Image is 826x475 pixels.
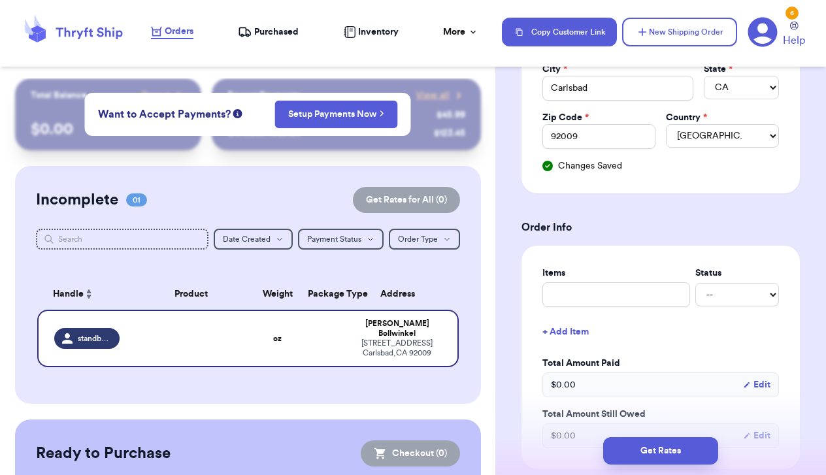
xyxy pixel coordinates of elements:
span: standbyrattan [78,333,112,344]
button: Get Rates for All (0) [353,187,460,213]
a: Inventory [344,25,399,39]
a: Setup Payments Now [288,108,384,121]
span: Help [783,33,805,48]
th: Address [345,278,458,310]
div: $ 45.99 [437,108,465,122]
label: Status [695,267,779,280]
button: Date Created [214,229,293,250]
h2: Ready to Purchase [36,443,171,464]
div: 6 [785,7,799,20]
label: Total Amount Paid [542,357,779,370]
label: Zip Code [542,111,589,124]
strong: oz [273,335,282,342]
div: More [443,25,478,39]
span: Date Created [223,235,271,243]
label: State [704,63,733,76]
span: Orders [165,25,193,38]
h2: Incomplete [36,189,118,210]
a: 6 [748,17,778,47]
div: $ 123.45 [434,127,465,140]
th: Package Type [300,278,345,310]
p: Recent Payments [227,89,300,102]
button: Sort ascending [84,286,94,302]
button: Setup Payments Now [274,101,398,128]
span: Handle [53,287,84,301]
button: Get Rates [603,437,718,465]
span: Payment Status [307,235,361,243]
input: Search [36,229,208,250]
span: Changes Saved [558,159,622,172]
a: Help [783,22,805,48]
div: [STREET_ADDRESS] Carlsbad , CA 92009 [353,338,441,358]
input: 12345 [542,124,655,149]
a: Payout [142,89,186,102]
span: View all [416,89,450,102]
button: Order Type [389,229,460,250]
span: 01 [126,193,147,206]
span: Order Type [398,235,438,243]
div: [PERSON_NAME] Bollwinkel [353,319,441,338]
a: Purchased [238,25,299,39]
p: $ 0.00 [31,119,186,140]
p: Total Balance [31,89,87,102]
a: View all [416,89,465,102]
button: Checkout (0) [361,440,460,467]
a: Orders [151,25,193,39]
button: Copy Customer Link [502,18,617,46]
span: Payout [142,89,170,102]
button: New Shipping Order [622,18,737,46]
button: Payment Status [298,229,384,250]
button: + Add Item [537,318,784,346]
th: Product [127,278,254,310]
th: Weight [255,278,300,310]
label: City [542,63,567,76]
span: $ 0.00 [551,378,576,391]
span: Want to Accept Payments? [98,106,231,122]
button: Edit [743,378,770,391]
h3: Order Info [521,220,800,235]
label: Total Amount Still Owed [542,408,779,421]
label: Country [666,111,707,124]
label: Items [542,267,690,280]
span: Purchased [254,25,299,39]
span: Inventory [358,25,399,39]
